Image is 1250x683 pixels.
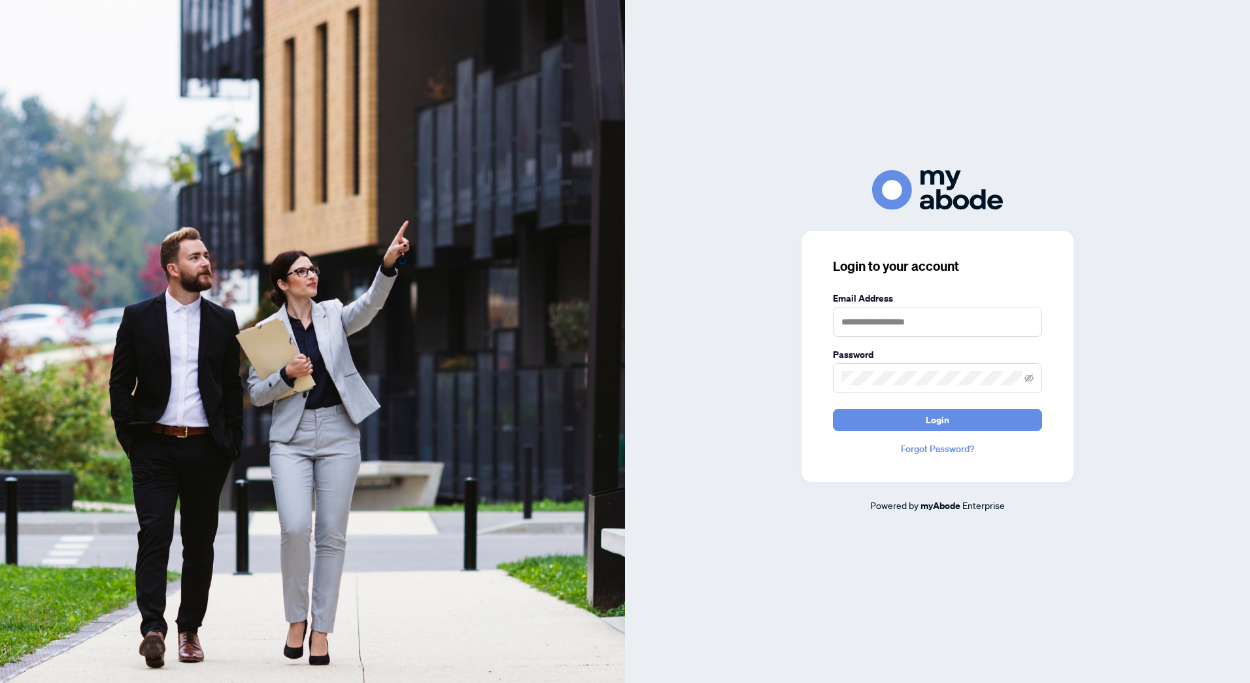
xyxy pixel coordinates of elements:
span: eye-invisible [1024,374,1034,383]
span: Powered by [870,499,919,511]
img: ma-logo [872,170,1003,210]
label: Password [833,347,1042,362]
label: Email Address [833,291,1042,306]
span: Enterprise [962,499,1005,511]
a: myAbode [921,499,960,513]
button: Login [833,409,1042,431]
span: Login [926,410,949,430]
a: Forgot Password? [833,442,1042,456]
h3: Login to your account [833,257,1042,275]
